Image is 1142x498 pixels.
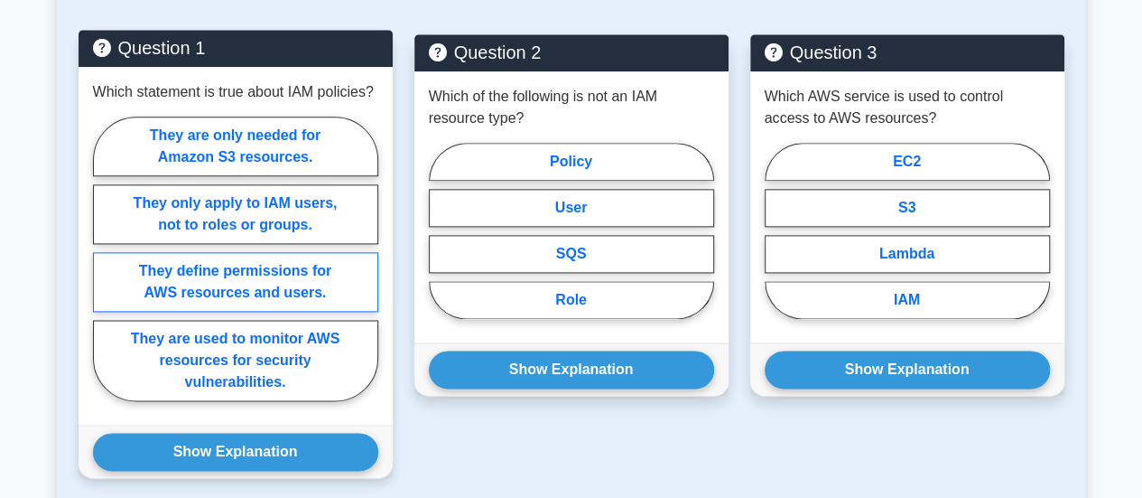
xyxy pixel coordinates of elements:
label: Lambda [765,235,1050,273]
label: They are used to monitor AWS resources for security vulnerabilities. [93,320,378,401]
p: Which AWS service is used to control access to AWS resources? [765,86,1050,129]
label: EC2 [765,143,1050,181]
label: S3 [765,189,1050,227]
button: Show Explanation [93,433,378,471]
h5: Question 1 [93,37,378,59]
label: SQS [429,235,714,273]
h5: Question 2 [429,42,714,63]
label: IAM [765,281,1050,319]
label: They define permissions for AWS resources and users. [93,252,378,312]
button: Show Explanation [429,351,714,389]
p: Which statement is true about IAM policies? [93,81,374,103]
label: They only apply to IAM users, not to roles or groups. [93,184,378,244]
p: Which of the following is not an IAM resource type? [429,86,714,129]
button: Show Explanation [765,351,1050,389]
h5: Question 3 [765,42,1050,63]
label: Policy [429,143,714,181]
label: User [429,189,714,227]
label: Role [429,281,714,319]
label: They are only needed for Amazon S3 resources. [93,117,378,176]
